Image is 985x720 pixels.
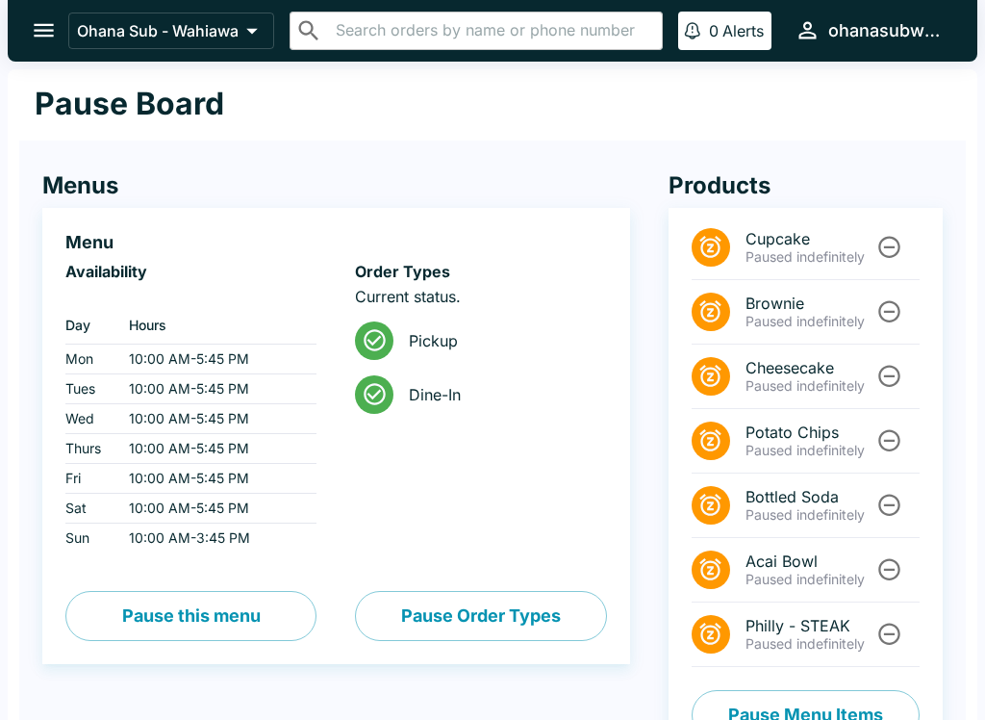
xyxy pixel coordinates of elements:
[65,345,114,374] td: Mon
[871,423,907,458] button: Unpause
[65,287,316,306] p: ‏
[409,331,591,350] span: Pickup
[114,434,317,464] td: 10:00 AM - 5:45 PM
[871,487,907,523] button: Unpause
[745,571,873,588] p: Paused indefinitely
[409,385,591,404] span: Dine-In
[828,19,947,42] div: ohanasubwahiawa
[745,229,873,248] span: Cupcake
[722,21,764,40] p: Alerts
[871,552,907,587] button: Unpause
[871,294,907,329] button: Unpause
[709,21,719,40] p: 0
[114,464,317,494] td: 10:00 AM - 5:45 PM
[65,404,114,434] td: Wed
[745,487,873,506] span: Bottled Soda
[355,262,606,281] h6: Order Types
[355,591,606,641] button: Pause Order Types
[745,358,873,377] span: Cheesecake
[871,616,907,652] button: Unpause
[669,171,943,200] h4: Products
[745,616,873,635] span: Philly - STEAK
[871,358,907,394] button: Unpause
[745,423,873,442] span: Potato Chips
[745,248,873,266] p: Paused indefinitely
[745,313,873,330] p: Paused indefinitely
[65,494,114,524] td: Sat
[65,464,114,494] td: Fri
[871,229,907,265] button: Unpause
[65,524,114,553] td: Sun
[68,13,274,49] button: Ohana Sub - Wahiawa
[745,552,873,571] span: Acai Bowl
[745,442,873,459] p: Paused indefinitely
[65,306,114,345] th: Day
[787,10,954,51] button: ohanasubwahiawa
[114,404,317,434] td: 10:00 AM - 5:45 PM
[114,494,317,524] td: 10:00 AM - 5:45 PM
[42,171,630,200] h4: Menus
[65,591,316,641] button: Pause this menu
[19,6,68,55] button: open drawer
[65,262,316,281] h6: Availability
[114,306,317,345] th: Hours
[65,374,114,404] td: Tues
[745,506,873,524] p: Paused indefinitely
[77,21,239,40] p: Ohana Sub - Wahiawa
[65,434,114,464] td: Thurs
[114,345,317,374] td: 10:00 AM - 5:45 PM
[330,17,654,44] input: Search orders by name or phone number
[355,287,606,306] p: Current status.
[114,524,317,553] td: 10:00 AM - 3:45 PM
[745,294,873,313] span: Brownie
[35,85,224,123] h1: Pause Board
[745,635,873,653] p: Paused indefinitely
[114,374,317,404] td: 10:00 AM - 5:45 PM
[745,377,873,395] p: Paused indefinitely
